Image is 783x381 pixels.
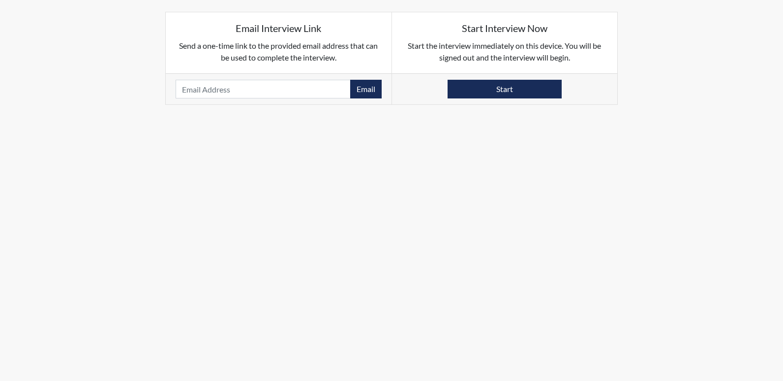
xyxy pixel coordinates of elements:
[402,22,608,34] h5: Start Interview Now
[402,40,608,63] p: Start the interview immediately on this device. You will be signed out and the interview will begin.
[448,80,562,98] button: Start
[176,40,382,63] p: Send a one-time link to the provided email address that can be used to complete the interview.
[176,80,351,98] input: Email Address
[350,80,382,98] button: Email
[176,22,382,34] h5: Email Interview Link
